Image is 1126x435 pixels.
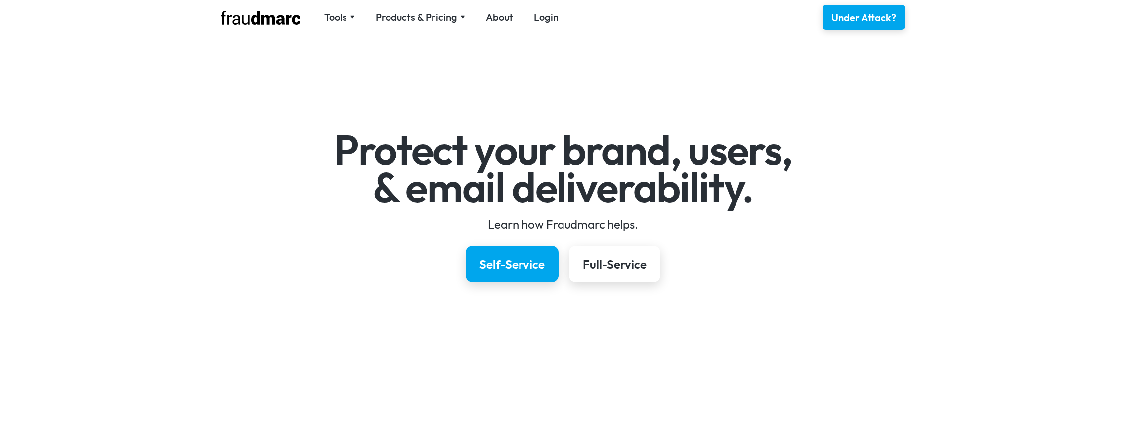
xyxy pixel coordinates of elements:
[479,256,545,272] div: Self-Service
[583,256,647,272] div: Full-Service
[534,10,559,24] a: Login
[324,10,355,24] div: Tools
[376,10,465,24] div: Products & Pricing
[276,131,850,206] h1: Protect your brand, users, & email deliverability.
[823,5,905,30] a: Under Attack?
[486,10,513,24] a: About
[831,11,896,25] div: Under Attack?
[376,10,457,24] div: Products & Pricing
[569,246,660,282] a: Full-Service
[324,10,347,24] div: Tools
[276,216,850,232] div: Learn how Fraudmarc helps.
[466,246,559,282] a: Self-Service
